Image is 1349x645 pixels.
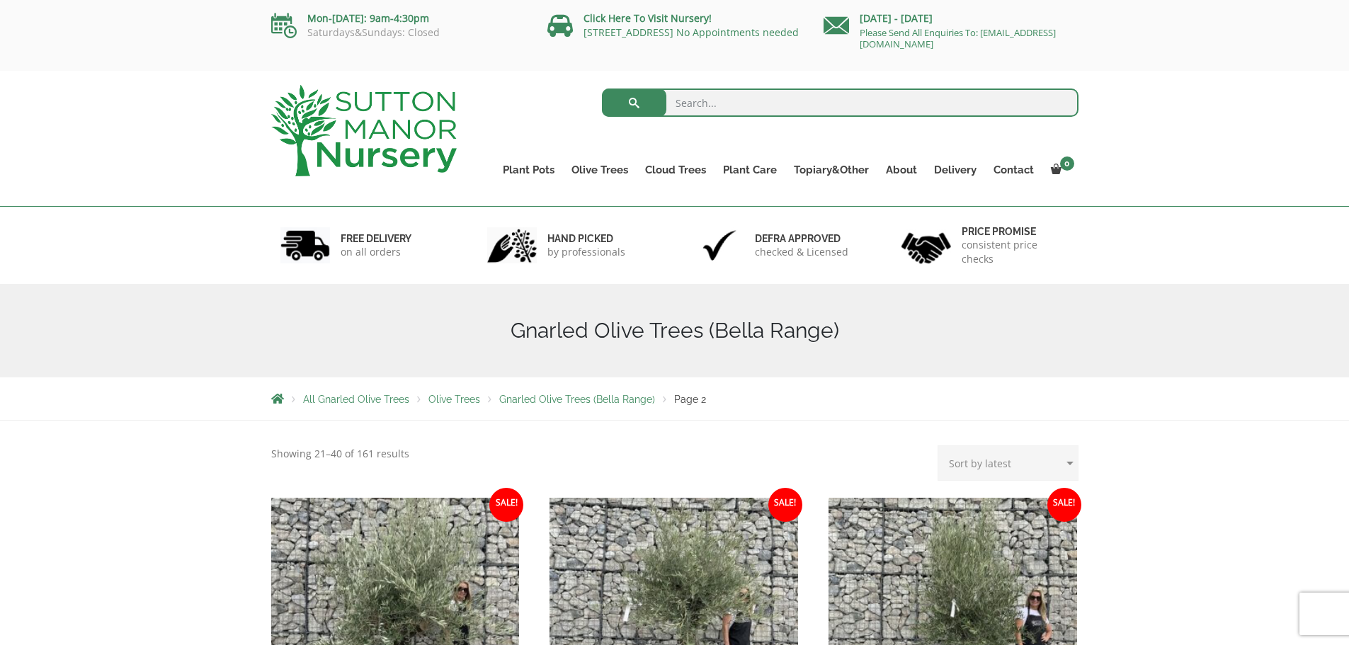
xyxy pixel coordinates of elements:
a: Topiary&Other [785,160,877,180]
a: All Gnarled Olive Trees [303,394,409,405]
h6: hand picked [547,232,625,245]
img: 4.jpg [901,224,951,267]
span: Sale! [768,488,802,522]
a: About [877,160,926,180]
img: logo [271,85,457,176]
h6: Price promise [962,225,1069,238]
input: Search... [602,89,1078,117]
a: Olive Trees [428,394,480,405]
p: Saturdays&Sundays: Closed [271,27,526,38]
a: Plant Pots [494,160,563,180]
a: Please Send All Enquiries To: [EMAIL_ADDRESS][DOMAIN_NAME] [860,26,1056,50]
p: [DATE] - [DATE] [824,10,1078,27]
a: 0 [1042,160,1078,180]
span: Sale! [489,488,523,522]
a: Olive Trees [563,160,637,180]
p: consistent price checks [962,238,1069,266]
nav: Breadcrumbs [271,393,1078,404]
a: Click Here To Visit Nursery! [584,11,712,25]
a: Plant Care [715,160,785,180]
h6: FREE DELIVERY [341,232,411,245]
h1: Gnarled Olive Trees (Bella Range) [271,318,1078,343]
a: Cloud Trees [637,160,715,180]
p: Showing 21–40 of 161 results [271,445,409,462]
p: checked & Licensed [755,245,848,259]
p: by professionals [547,245,625,259]
a: Delivery [926,160,985,180]
p: on all orders [341,245,411,259]
a: Gnarled Olive Trees (Bella Range) [499,394,655,405]
span: Sale! [1047,488,1081,522]
a: [STREET_ADDRESS] No Appointments needed [584,25,799,39]
select: Shop order [938,445,1078,481]
img: 3.jpg [695,227,744,263]
p: Mon-[DATE]: 9am-4:30pm [271,10,526,27]
span: Page 2 [674,394,706,405]
img: 2.jpg [487,227,537,263]
img: 1.jpg [280,227,330,263]
h6: Defra approved [755,232,848,245]
a: Contact [985,160,1042,180]
span: 0 [1060,156,1074,171]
